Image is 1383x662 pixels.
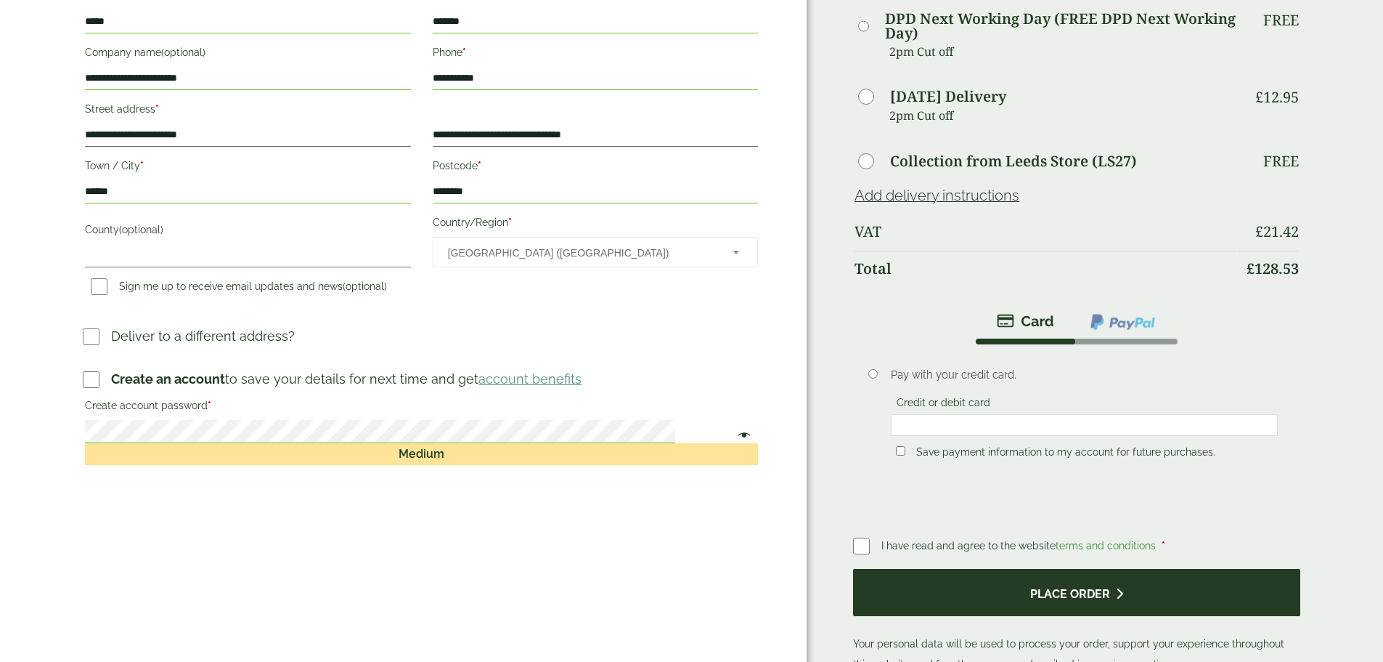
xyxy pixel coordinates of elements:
img: stripe.png [997,312,1054,330]
label: Save payment information to my account for future purchases. [910,446,1221,462]
div: Medium [85,443,758,465]
p: Deliver to a different address? [111,326,295,346]
label: Postcode [433,156,758,180]
span: I have read and agree to the website [881,540,1159,552]
bdi: 12.95 [1255,87,1299,107]
label: Sign me up to receive email updates and news [85,280,393,296]
span: (optional) [119,224,163,235]
p: Pay with your credit card. [891,367,1278,383]
label: [DATE] Delivery [890,89,1006,104]
abbr: required [155,103,159,115]
abbr: required [462,47,466,58]
label: County [85,219,410,244]
p: to save your details for next time and get [111,369,582,389]
span: Country/Region [433,237,758,267]
abbr: required [1162,540,1165,552]
strong: Create an account [111,371,225,387]
span: £ [1255,222,1263,241]
a: terms and conditions [1056,540,1156,552]
label: Phone [433,42,758,67]
iframe: Secure card payment input frame [895,419,1273,432]
bdi: 128.53 [1247,259,1299,278]
p: 2pm Cut off [889,41,1236,62]
th: Total [854,251,1236,286]
label: Create account password [85,395,758,420]
p: Free [1263,12,1299,29]
bdi: 21.42 [1255,222,1299,241]
span: £ [1247,259,1255,278]
img: ppcp-gateway.png [1089,312,1156,331]
input: Sign me up to receive email updates and news(optional) [91,278,107,295]
label: Company name [85,42,410,67]
p: 2pm Cut off [889,105,1236,126]
abbr: required [208,400,211,411]
label: Country/Region [433,212,758,237]
label: Credit or debit card [891,397,996,413]
abbr: required [508,217,512,228]
a: account benefits [478,371,582,387]
label: Street address [85,99,410,124]
span: United Kingdom (UK) [448,238,714,268]
button: Place order [853,569,1300,616]
th: VAT [854,214,1236,249]
abbr: required [478,160,481,171]
label: Collection from Leeds Store (LS27) [890,154,1137,169]
a: Add delivery instructions [854,187,1019,204]
abbr: required [140,160,144,171]
span: (optional) [161,47,205,58]
p: Free [1263,153,1299,170]
span: (optional) [343,280,387,292]
span: £ [1255,87,1263,107]
label: Town / City [85,156,410,180]
label: DPD Next Working Day (FREE DPD Next Working Day) [885,12,1236,41]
